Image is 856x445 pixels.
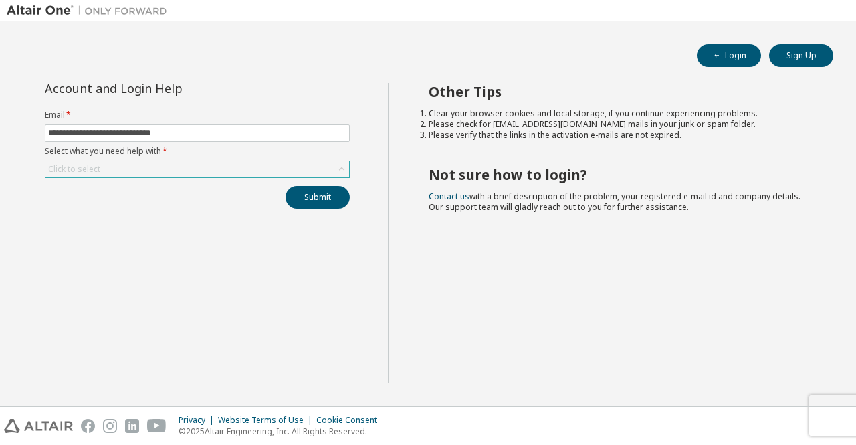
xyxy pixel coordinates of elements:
li: Please check for [EMAIL_ADDRESS][DOMAIN_NAME] mails in your junk or spam folder. [429,119,810,130]
img: linkedin.svg [125,419,139,433]
li: Clear your browser cookies and local storage, if you continue experiencing problems. [429,108,810,119]
button: Sign Up [769,44,833,67]
button: Login [697,44,761,67]
a: Contact us [429,191,469,202]
div: Account and Login Help [45,83,289,94]
label: Select what you need help with [45,146,350,157]
div: Cookie Consent [316,415,385,426]
div: Click to select [48,164,100,175]
div: Click to select [45,161,349,177]
div: Website Terms of Use [218,415,316,426]
p: © 2025 Altair Engineering, Inc. All Rights Reserved. [179,426,385,437]
img: facebook.svg [81,419,95,433]
h2: Not sure how to login? [429,166,810,183]
img: youtube.svg [147,419,167,433]
div: Privacy [179,415,218,426]
span: with a brief description of the problem, your registered e-mail id and company details. Our suppo... [429,191,800,213]
img: altair_logo.svg [4,419,73,433]
button: Submit [286,186,350,209]
img: Altair One [7,4,174,17]
label: Email [45,110,350,120]
img: instagram.svg [103,419,117,433]
li: Please verify that the links in the activation e-mails are not expired. [429,130,810,141]
h2: Other Tips [429,83,810,100]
